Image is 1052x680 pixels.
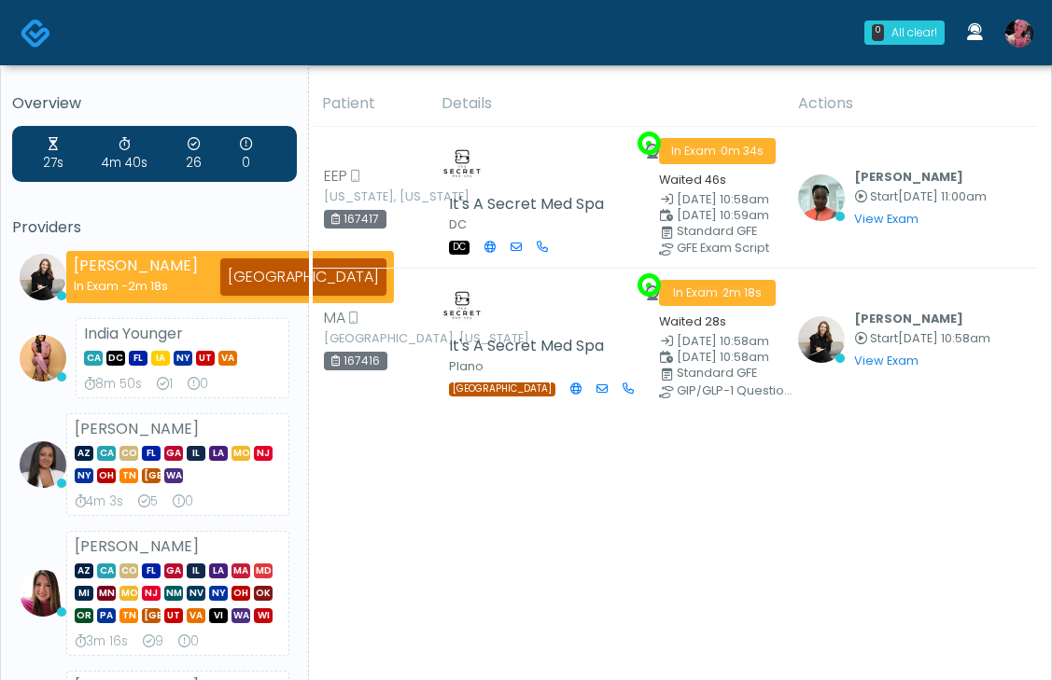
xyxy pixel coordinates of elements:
div: 3m 16s [75,632,128,651]
div: GFE Exam Script [677,243,793,254]
span: IA [151,351,170,366]
a: Call via 8x8 [623,381,634,397]
small: [US_STATE], [US_STATE] [324,191,427,202]
span: TN [119,468,138,483]
span: [DATE] 10:58am [677,349,769,365]
img: Naa Owusu-Kwarteng [798,174,845,221]
span: GA [164,446,183,461]
div: 0 [188,375,208,394]
div: In Exam - [74,277,198,295]
div: Standard GFE [677,226,793,237]
span: Start [870,330,898,346]
span: [GEOGRAPHIC_DATA] [142,468,161,483]
img: Sydney Lundberg [20,254,66,300]
span: CO [119,563,138,578]
strong: [PERSON_NAME] [75,535,199,557]
div: 4m 40s [102,135,147,173]
img: Docovia [21,18,51,49]
span: [DATE] 10:58am [677,333,769,349]
span: IL [187,446,205,461]
span: MA [231,563,250,578]
span: WA [164,468,183,483]
span: OH [231,586,250,601]
span: NY [75,468,93,483]
div: 9 [143,632,163,651]
span: LA [209,446,228,461]
span: [DATE] 11:00am [898,188,987,204]
img: Amanda Creel [439,139,485,186]
span: WI [254,608,273,623]
span: MO [119,586,138,601]
th: Details [430,81,787,127]
th: Patient [311,81,430,127]
span: [GEOGRAPHIC_DATA] [449,382,555,396]
span: CA [97,563,116,578]
div: 27s [43,135,63,173]
span: In Exam · [659,280,776,306]
div: 167416 [324,352,387,370]
span: UT [164,608,183,623]
h5: Providers [12,219,297,236]
div: 1 [157,375,173,394]
img: Amanda Creel [439,281,485,327]
span: [GEOGRAPHIC_DATA] [142,608,161,623]
span: AZ [75,563,93,578]
small: Date Created [659,336,776,348]
h5: Overview [12,95,297,112]
span: MO [231,446,250,461]
span: TN [119,608,138,623]
span: DC [106,351,125,366]
div: [GEOGRAPHIC_DATA] [220,258,386,296]
span: 0m 34s [721,143,764,159]
span: In Exam · [659,138,776,164]
span: VA [187,608,205,623]
small: [GEOGRAPHIC_DATA], [US_STATE] [324,333,427,344]
span: GA [164,563,183,578]
a: 0 All clear! [853,13,956,52]
span: Start [870,188,898,204]
a: View Exam [854,211,919,227]
span: NY [174,351,192,366]
span: 2m 18s [128,278,168,294]
span: CA [84,351,103,366]
span: VA [218,351,237,366]
small: Scheduled Time [659,210,776,222]
b: [PERSON_NAME] [854,169,963,185]
span: [DATE] 10:58am [898,330,990,346]
span: MN [97,586,116,601]
span: FL [129,351,147,366]
div: All clear! [891,24,937,41]
span: EEP [324,165,347,187]
img: India Younger [20,335,66,382]
span: [DATE] 10:59am [677,207,769,223]
span: [DATE] 10:58am [677,191,769,207]
div: GIP/GLP-1 Questions [677,385,793,396]
h5: It's A Secret Med Spa [449,338,612,354]
small: Waited 28s [659,313,726,329]
span: MA [324,307,345,329]
div: 4m 3s [75,493,123,511]
div: 0 [178,632,199,651]
span: VI [209,608,228,623]
h5: It's A Secret Med Spa [449,196,604,213]
span: WA [231,608,250,623]
span: PA [97,608,116,623]
span: OR [75,608,93,623]
small: Started at [854,333,990,345]
span: 2m 18s [722,284,762,300]
span: OK [254,586,273,601]
span: NV [187,586,205,601]
small: Started at [854,191,987,203]
div: Standard GFE [677,368,793,379]
span: MI [75,586,93,601]
span: NJ [142,586,161,601]
span: FL [142,446,161,461]
div: 167417 [324,210,386,229]
strong: [PERSON_NAME] [75,418,199,439]
a: View Exam [854,353,919,368]
span: IL [187,563,205,578]
small: Scheduled Time [659,352,776,364]
div: 0 [872,24,884,41]
span: AZ [75,446,93,461]
small: Date Created [659,194,776,206]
